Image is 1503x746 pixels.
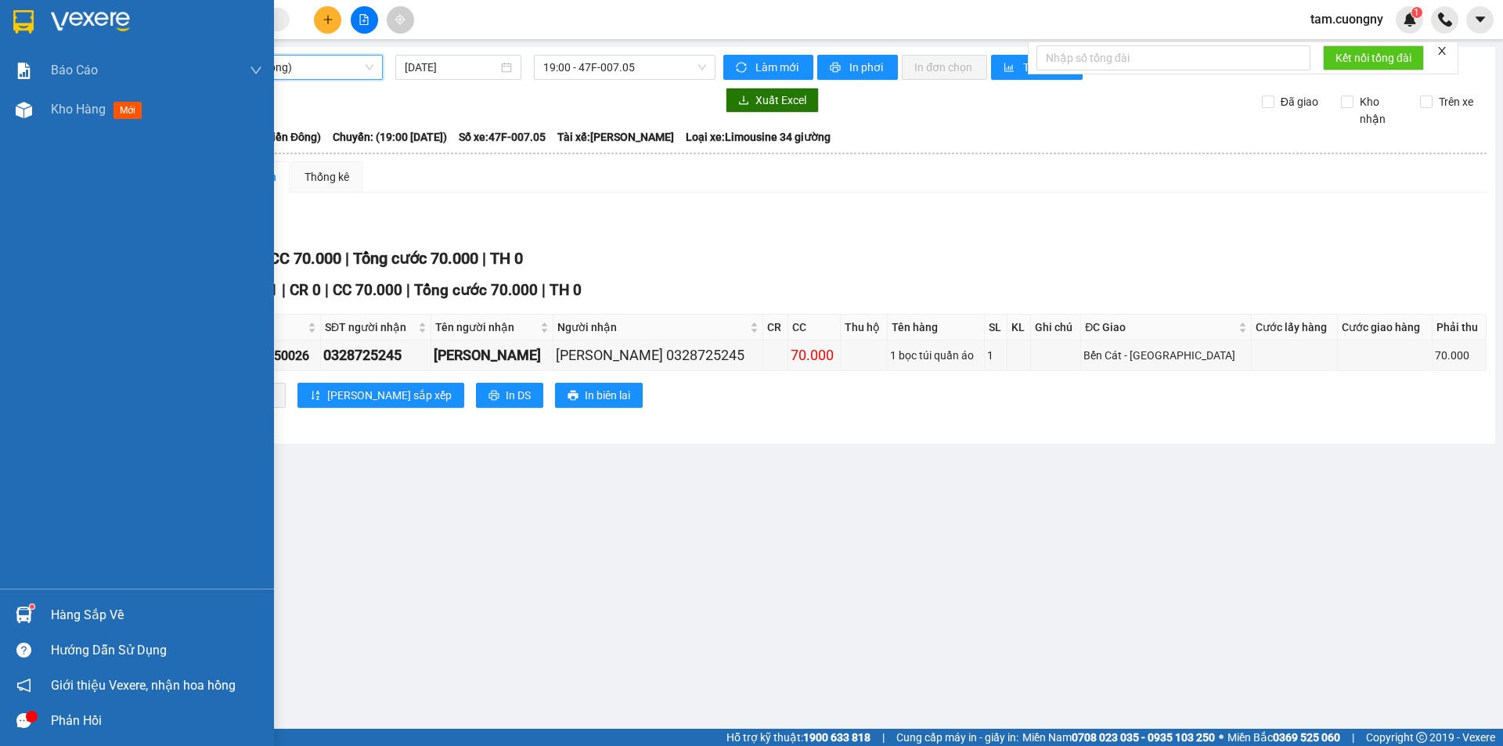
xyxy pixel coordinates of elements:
[585,387,630,404] span: In biên lai
[723,55,813,80] button: syncLàm mới
[1433,315,1487,341] th: Phải thu
[1227,729,1340,746] span: Miền Bắc
[557,319,748,336] span: Người nhận
[16,643,31,658] span: question-circle
[1007,315,1031,341] th: KL
[351,6,378,34] button: file-add
[1036,45,1310,70] input: Nhập số tổng đài
[250,64,262,77] span: down
[290,281,321,299] span: CR 0
[30,604,34,609] sup: 1
[1416,732,1427,743] span: copyright
[1411,7,1422,18] sup: 1
[325,319,415,336] span: SĐT người nhận
[13,10,34,34] img: logo-vxr
[1403,13,1417,27] img: icon-new-feature
[849,59,885,76] span: In phơi
[1273,731,1340,744] strong: 0369 525 060
[387,6,414,34] button: aim
[755,92,806,109] span: Xuất Excel
[359,14,369,25] span: file-add
[51,709,262,733] div: Phản hồi
[1466,6,1494,34] button: caret-down
[269,249,341,268] span: CC 70.000
[333,281,402,299] span: CC 70.000
[353,249,478,268] span: Tổng cước 70.000
[16,102,32,118] img: warehouse-icon
[16,607,32,623] img: warehouse-icon
[282,281,286,299] span: |
[726,88,819,113] button: downloadXuất Excel
[16,63,32,79] img: solution-icon
[791,344,838,366] div: 70.000
[325,281,329,299] span: |
[568,390,578,402] span: printer
[1435,347,1483,364] div: 70.000
[297,383,464,408] button: sort-ascending[PERSON_NAME] sắp xếp
[434,344,550,366] div: [PERSON_NAME]
[51,639,262,662] div: Hướng dẫn sử dụng
[987,347,1004,364] div: 1
[305,168,349,186] div: Thống kê
[1022,729,1215,746] span: Miền Nam
[490,249,523,268] span: TH 0
[902,55,987,80] button: In đơn chọn
[51,676,236,695] span: Giới thiệu Vexere, nhận hoa hồng
[991,55,1083,80] button: bar-chartThống kê
[314,6,341,34] button: plus
[1298,9,1396,29] span: tam.cuongny
[888,315,984,341] th: Tên hàng
[803,731,870,744] strong: 1900 633 818
[882,729,885,746] span: |
[543,56,706,79] span: 19:00 - 47F-007.05
[16,678,31,693] span: notification
[333,128,447,146] span: Chuyến: (19:00 [DATE])
[738,95,749,107] span: download
[345,249,349,268] span: |
[395,14,405,25] span: aim
[459,128,546,146] span: Số xe: 47F-007.05
[51,60,98,80] span: Báo cáo
[431,341,553,371] td: Tú Quỳnh
[114,102,142,119] span: mới
[542,281,546,299] span: |
[1085,319,1235,336] span: ĐC Giao
[406,281,410,299] span: |
[557,128,674,146] span: Tài xế: [PERSON_NAME]
[555,383,643,408] button: printerIn biên lai
[327,387,452,404] span: [PERSON_NAME] sắp xếp
[1335,49,1411,67] span: Kết nối tổng đài
[817,55,898,80] button: printerIn phơi
[830,62,843,74] span: printer
[1004,62,1017,74] span: bar-chart
[890,347,981,364] div: 1 bọc túi quần áo
[405,59,498,76] input: 15/08/2025
[1274,93,1325,110] span: Đã giao
[985,315,1007,341] th: SL
[1219,734,1224,741] span: ⚪️
[1083,347,1249,364] div: Bến Cát - [GEOGRAPHIC_DATA]
[506,387,531,404] span: In DS
[16,713,31,728] span: message
[482,249,486,268] span: |
[841,315,888,341] th: Thu hộ
[1072,731,1215,744] strong: 0708 023 035 - 0935 103 250
[414,281,538,299] span: Tổng cước 70.000
[1352,729,1354,746] span: |
[550,281,582,299] span: TH 0
[1438,13,1452,27] img: phone-icon
[686,128,831,146] span: Loại xe: Limousine 34 giường
[51,102,106,117] span: Kho hàng
[435,319,537,336] span: Tên người nhận
[1031,315,1081,341] th: Ghi chú
[1473,13,1487,27] span: caret-down
[51,604,262,627] div: Hàng sắp về
[763,315,788,341] th: CR
[896,729,1018,746] span: Cung cấp máy in - giấy in:
[726,729,870,746] span: Hỗ trợ kỹ thuật:
[1323,45,1424,70] button: Kết nối tổng đài
[1433,93,1480,110] span: Trên xe
[1252,315,1338,341] th: Cước lấy hàng
[788,315,841,341] th: CC
[321,341,431,371] td: 0328725245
